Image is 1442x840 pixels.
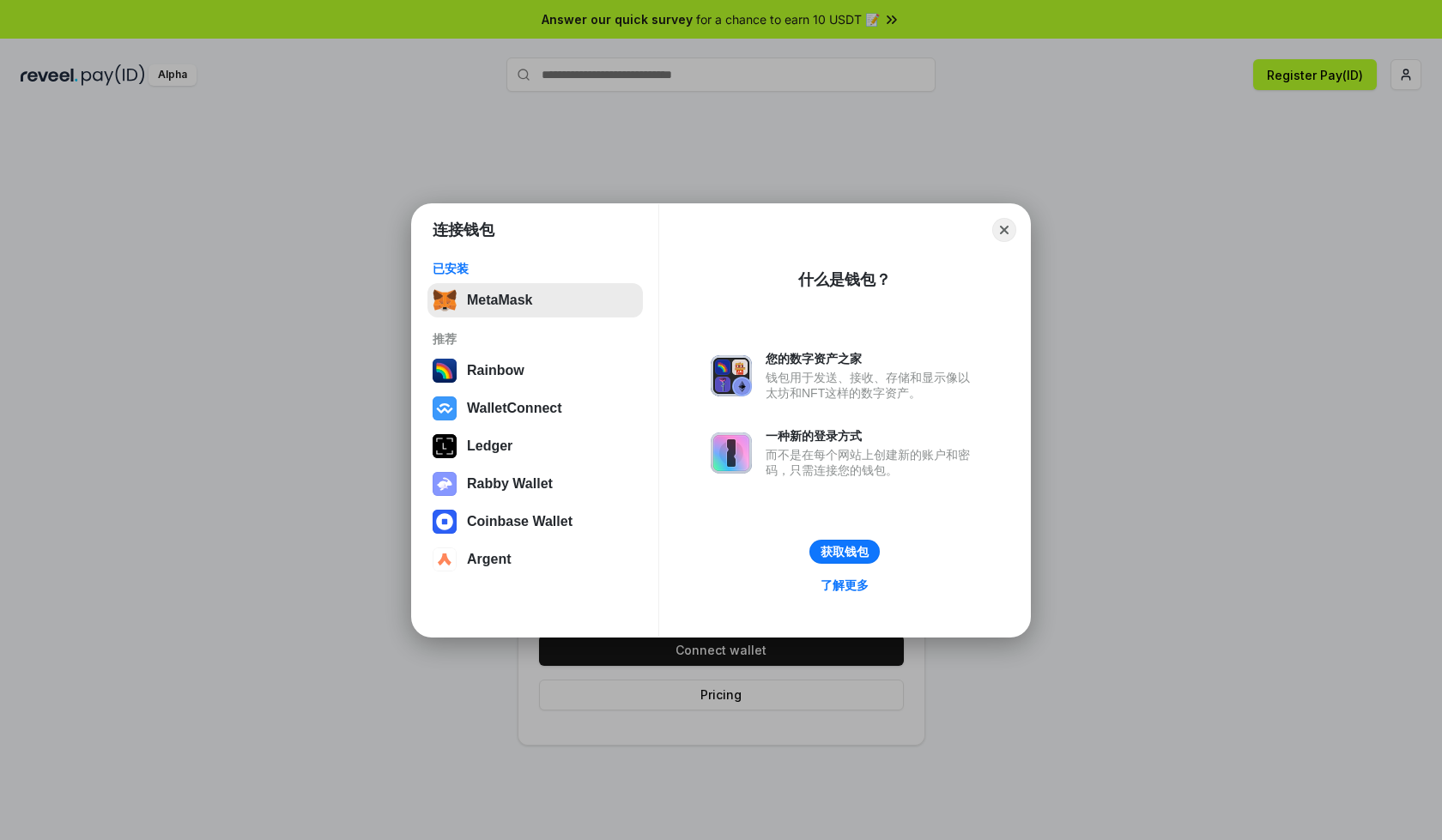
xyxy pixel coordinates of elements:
[433,547,457,571] img: svg+xml,%3Csvg%20width%3D%2228%22%20height%3D%2228%22%20viewBox%3D%220%200%2028%2028%22%20fill%3D...
[427,467,643,501] button: Rabby Wallet
[427,505,643,539] button: Coinbase Wallet
[821,577,869,593] div: 了解更多
[427,283,643,317] button: MetaMask
[467,552,512,567] div: Argent
[766,447,978,478] div: 而不是在每个网站上创建新的账户和密码，只需连接您的钱包。
[809,540,880,564] button: 获取钱包
[766,351,978,366] div: 您的数字资产之家
[433,288,457,312] img: svg+xml,%3Csvg%20fill%3D%22none%22%20height%3D%2233%22%20viewBox%3D%220%200%2035%2033%22%20width%...
[433,434,457,458] img: svg+xml,%3Csvg%20xmlns%3D%22http%3A%2F%2Fwww.w3.org%2F2000%2Fsvg%22%20width%3D%2228%22%20height%3...
[433,396,457,420] img: svg+xml,%3Csvg%20width%3D%2228%22%20height%3D%2228%22%20viewBox%3D%220%200%2028%2028%22%20fill%3D...
[810,574,879,596] a: 了解更多
[433,510,457,534] img: svg+xml,%3Csvg%20width%3D%2228%22%20height%3D%2228%22%20viewBox%3D%220%200%2028%2028%22%20fill%3D...
[467,363,524,378] div: Rainbow
[427,354,643,388] button: Rainbow
[467,438,512,454] div: Ledger
[433,261,638,276] div: 已安装
[433,220,494,240] h1: 连接钱包
[427,542,643,577] button: Argent
[427,429,643,463] button: Ledger
[467,514,573,529] div: Coinbase Wallet
[467,293,532,308] div: MetaMask
[711,355,752,396] img: svg+xml,%3Csvg%20xmlns%3D%22http%3A%2F%2Fwww.w3.org%2F2000%2Fsvg%22%20fill%3D%22none%22%20viewBox...
[467,476,553,492] div: Rabby Wallet
[467,401,562,416] div: WalletConnect
[433,472,457,496] img: svg+xml,%3Csvg%20xmlns%3D%22http%3A%2F%2Fwww.w3.org%2F2000%2Fsvg%22%20fill%3D%22none%22%20viewBox...
[992,218,1016,242] button: Close
[711,432,752,474] img: svg+xml,%3Csvg%20xmlns%3D%22http%3A%2F%2Fwww.w3.org%2F2000%2Fsvg%22%20fill%3D%22none%22%20viewBox...
[766,428,978,444] div: 一种新的登录方式
[427,391,643,426] button: WalletConnect
[433,359,457,383] img: svg+xml,%3Csvg%20width%3D%22120%22%20height%3D%22120%22%20viewBox%3D%220%200%20120%20120%22%20fil...
[798,269,891,290] div: 什么是钱包？
[433,331,638,347] div: 推荐
[766,370,978,401] div: 钱包用于发送、接收、存储和显示像以太坊和NFT这样的数字资产。
[821,544,869,559] div: 获取钱包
